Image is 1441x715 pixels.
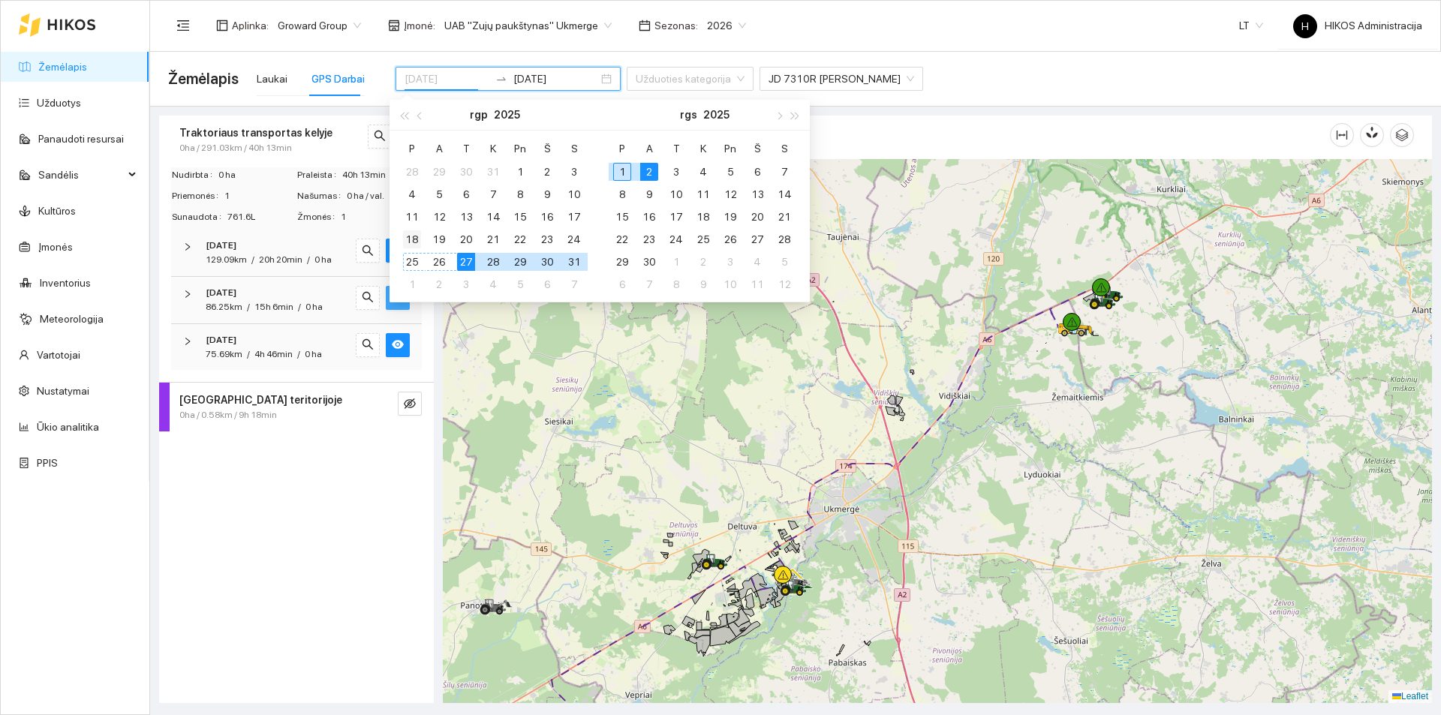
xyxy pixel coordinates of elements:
th: Pn [717,137,744,161]
div: 11 [403,208,421,226]
div: 2 [430,275,448,293]
th: S [561,137,588,161]
span: column-width [1331,129,1353,141]
span: search [374,130,386,144]
td: 2025-08-06 [453,183,480,206]
div: 14 [775,185,793,203]
div: 29 [430,163,448,181]
strong: [DATE] [206,335,236,345]
div: 6 [613,275,631,293]
div: 5 [430,185,448,203]
td: 2025-09-16 [636,206,663,228]
span: right [183,242,192,251]
td: 2025-09-01 [609,161,636,183]
td: 2025-08-28 [480,251,507,273]
td: 2025-09-14 [771,183,798,206]
td: 2025-09-09 [636,183,663,206]
span: search [362,291,374,305]
button: eye-invisible [398,392,422,416]
span: Sezonas : [654,17,698,34]
td: 2025-09-23 [636,228,663,251]
div: 12 [775,275,793,293]
span: search [362,245,374,259]
td: 2025-09-07 [771,161,798,183]
span: Praleista [297,168,342,182]
div: 30 [457,163,475,181]
td: 2025-09-05 [507,273,534,296]
td: 2025-08-31 [561,251,588,273]
td: 2025-09-26 [717,228,744,251]
div: 16 [538,208,556,226]
button: search [356,239,380,263]
td: 2025-10-08 [663,273,690,296]
td: 2025-10-06 [609,273,636,296]
span: Sandėlis [38,160,124,190]
td: 2025-08-02 [534,161,561,183]
td: 2025-09-11 [690,183,717,206]
td: 2025-08-22 [507,228,534,251]
td: 2025-08-03 [561,161,588,183]
td: 2025-10-10 [717,273,744,296]
td: 2025-07-31 [480,161,507,183]
td: 2025-08-16 [534,206,561,228]
span: shop [388,20,400,32]
div: 30 [538,253,556,271]
a: Vartotojai [37,349,80,361]
div: 4 [403,185,421,203]
div: 10 [721,275,739,293]
div: 3 [667,163,685,181]
div: 15 [511,208,529,226]
div: 6 [748,163,766,181]
div: 9 [538,185,556,203]
span: 0ha / 0.58km / 9h 18min [179,408,277,422]
div: 7 [640,275,658,293]
td: 2025-09-13 [744,183,771,206]
div: 28 [484,253,502,271]
div: 7 [565,275,583,293]
div: 1 [403,275,421,293]
button: search [356,333,380,357]
span: 20h 20min [259,254,302,265]
div: 6 [457,185,475,203]
div: 8 [667,275,685,293]
span: 75.69km [206,349,242,359]
th: A [636,137,663,161]
div: 27 [748,230,766,248]
span: Našumas [297,189,347,203]
td: 2025-09-18 [690,206,717,228]
td: 2025-08-05 [426,183,453,206]
div: 1 [667,253,685,271]
strong: [DATE] [206,287,236,298]
div: 19 [430,230,448,248]
td: 2025-09-30 [636,251,663,273]
div: 10 [667,185,685,203]
div: 3 [457,275,475,293]
div: 24 [565,230,583,248]
td: 2025-09-08 [609,183,636,206]
td: 2025-09-12 [717,183,744,206]
button: eye [386,286,410,310]
div: 22 [613,230,631,248]
div: 2 [694,253,712,271]
span: / [298,302,301,312]
td: 2025-09-02 [426,273,453,296]
span: right [183,290,192,299]
div: 22 [511,230,529,248]
span: JD 7310R Egidijus [769,68,914,90]
button: rgs [680,100,697,130]
td: 2025-10-05 [771,251,798,273]
div: 5 [775,253,793,271]
span: 15h 6min [254,302,293,312]
span: HIKOS Administracija [1293,20,1422,32]
td: 2025-09-28 [771,228,798,251]
th: Š [534,137,561,161]
span: 0 ha [305,302,323,312]
td: 2025-09-29 [609,251,636,273]
div: 8 [613,185,631,203]
td: 2025-09-15 [609,206,636,228]
td: 2025-08-17 [561,206,588,228]
td: 2025-10-07 [636,273,663,296]
div: 2 [640,163,658,181]
td: 2025-08-07 [480,183,507,206]
a: Užduotys [37,97,81,109]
